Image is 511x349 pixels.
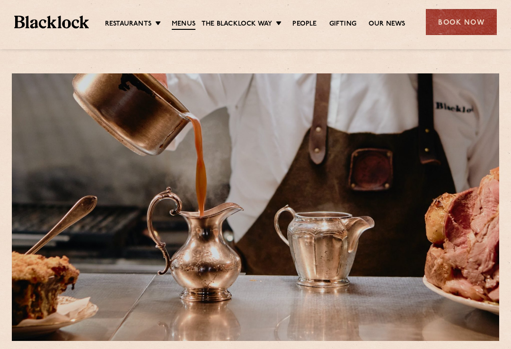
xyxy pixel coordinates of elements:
div: Book Now [426,9,497,35]
a: People [292,19,317,29]
a: Our News [369,19,405,29]
a: Restaurants [105,19,151,29]
a: The Blacklock Way [202,19,272,29]
a: Gifting [329,19,356,29]
a: Menus [172,19,195,30]
img: BL_Textured_Logo-footer-cropped.svg [14,16,89,28]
